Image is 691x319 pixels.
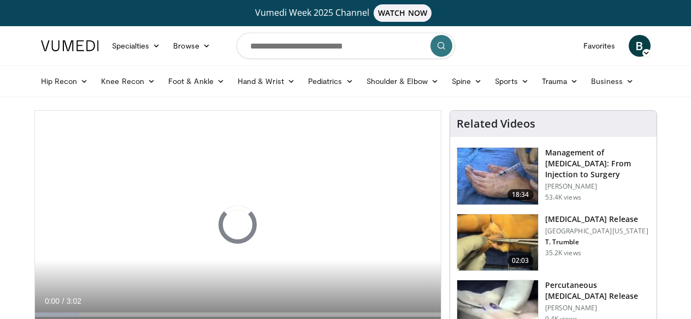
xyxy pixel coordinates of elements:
[231,70,302,92] a: Hand & Wrist
[302,70,360,92] a: Pediatrics
[457,214,538,271] img: 38790_0000_3.png.150x105_q85_crop-smart_upscale.jpg
[545,147,650,180] h3: Management of [MEDICAL_DATA]: From Injection to Surgery
[105,35,167,57] a: Specialties
[45,297,60,305] span: 0:00
[35,312,441,317] div: Progress Bar
[162,70,231,92] a: Foot & Ankle
[457,214,650,272] a: 02:03 [MEDICAL_DATA] Release [GEOGRAPHIC_DATA][US_STATE] T. Trumble 35.2K views
[545,193,581,202] p: 53.4K views
[507,189,534,200] span: 18:34
[95,70,162,92] a: Knee Recon
[457,148,538,204] img: 110489_0000_2.png.150x105_q85_crop-smart_upscale.jpg
[457,147,650,205] a: 18:34 Management of [MEDICAL_DATA]: From Injection to Surgery [PERSON_NAME] 53.4K views
[34,70,95,92] a: Hip Recon
[545,304,650,312] p: [PERSON_NAME]
[167,35,217,57] a: Browse
[374,4,432,22] span: WATCH NOW
[360,70,445,92] a: Shoulder & Elbow
[545,249,581,257] p: 35.2K views
[488,70,535,92] a: Sports
[584,70,640,92] a: Business
[507,255,534,266] span: 02:03
[535,70,585,92] a: Trauma
[445,70,488,92] a: Spine
[545,238,648,246] p: T. Trumble
[67,297,81,305] span: 3:02
[457,117,535,130] h4: Related Videos
[62,297,64,305] span: /
[237,33,455,59] input: Search topics, interventions
[545,280,650,302] h3: Percutaneous [MEDICAL_DATA] Release
[545,182,650,191] p: [PERSON_NAME]
[545,227,648,236] p: [GEOGRAPHIC_DATA][US_STATE]
[629,35,651,57] a: B
[545,214,648,225] h3: [MEDICAL_DATA] Release
[577,35,622,57] a: Favorites
[41,40,99,51] img: VuMedi Logo
[43,4,649,22] a: Vumedi Week 2025 ChannelWATCH NOW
